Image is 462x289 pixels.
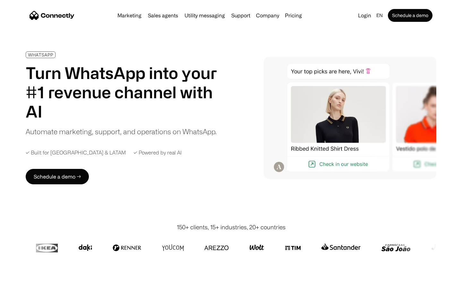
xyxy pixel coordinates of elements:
[26,63,225,121] h1: Turn WhatsApp into your #1 revenue channel with AI
[115,13,144,18] a: Marketing
[355,11,374,20] a: Login
[26,150,126,156] div: ✓ Built for [GEOGRAPHIC_DATA] & LATAM
[26,126,217,137] div: Automate marketing, support, and operations on WhatsApp.
[26,169,89,184] a: Schedule a demo →
[13,278,38,287] ul: Language list
[256,11,279,20] div: Company
[177,223,286,232] div: 150+ clients, 15+ industries, 20+ countries
[388,9,432,22] a: Schedule a demo
[145,13,181,18] a: Sales agents
[133,150,182,156] div: ✓ Powered by real AI
[282,13,304,18] a: Pricing
[28,52,53,57] div: WHATSAPP
[6,277,38,287] aside: Language selected: English
[229,13,253,18] a: Support
[182,13,227,18] a: Utility messaging
[376,11,383,20] div: en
